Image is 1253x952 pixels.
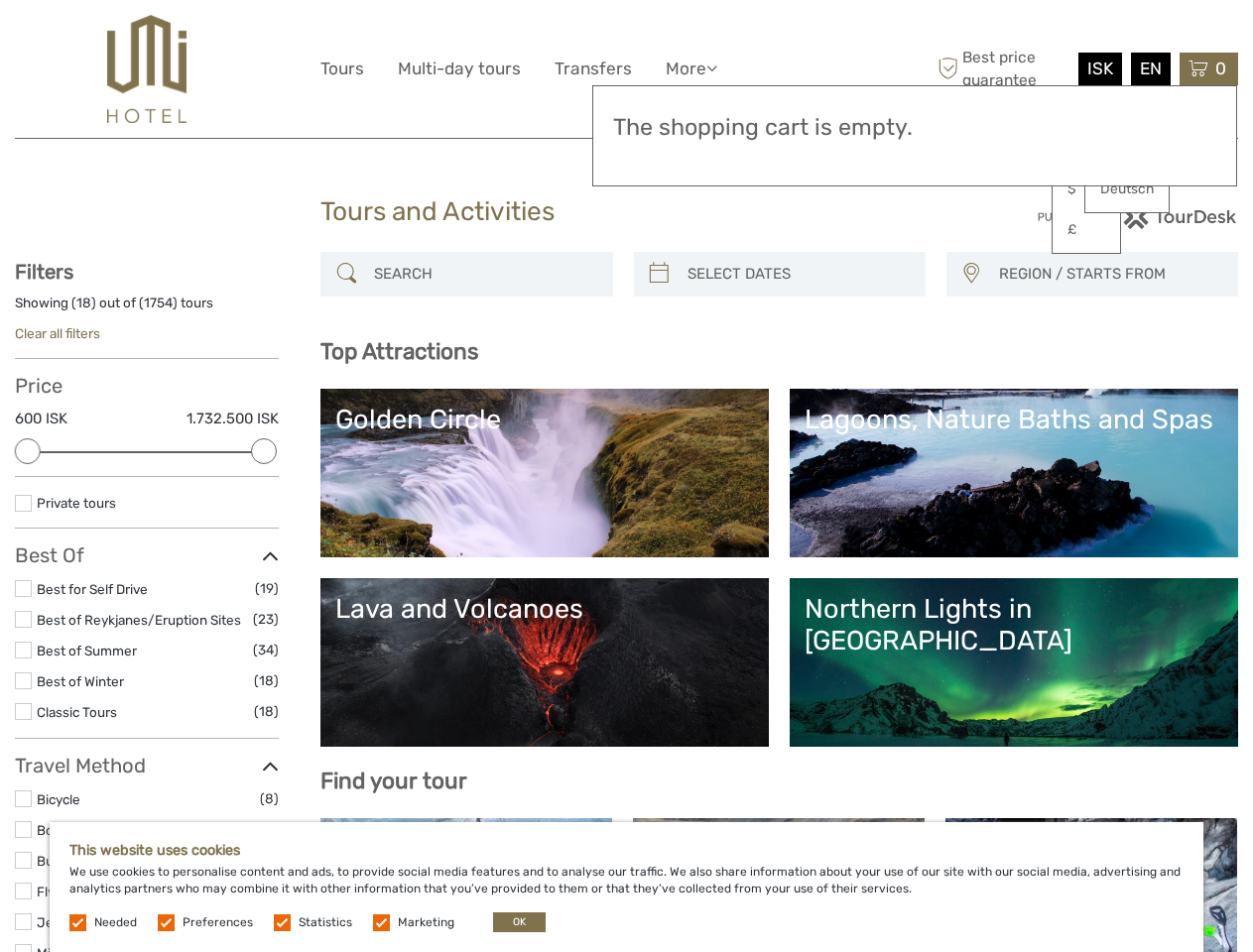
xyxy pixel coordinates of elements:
span: (34) [253,639,279,661]
h1: Tours and Activities [320,196,933,228]
a: Bicycle [37,791,80,807]
span: (18) [254,700,279,723]
a: Jeep / 4x4 [37,914,105,930]
h5: This website uses cookies [69,842,1184,859]
a: Tours [320,55,364,83]
a: Boat [37,822,65,838]
div: We use cookies to personalise content and ads, to provide social media features and to analyse ou... [50,822,1203,952]
div: Lava and Volcanoes [335,593,754,625]
div: Lagoons, Nature Baths and Spas [805,404,1223,435]
div: Showing ( ) out of ( ) tours [15,294,279,324]
strong: Filters [15,260,73,284]
div: Golden Circle [335,404,754,435]
h3: Travel Method [15,754,279,777]
span: Best price guarantee [933,47,1073,90]
span: (8) [260,787,279,810]
a: Private tours [37,495,116,511]
a: More [666,55,717,83]
span: (104) [246,818,279,841]
a: Best of Summer [37,643,137,658]
label: 1.732.500 ISK [187,409,279,429]
h3: Price [15,374,279,398]
b: Top Attractions [320,338,478,365]
label: Marketing [398,914,454,931]
span: ISK [1087,59,1113,78]
a: Lagoons, Nature Baths and Spas [805,404,1223,542]
h3: The shopping cart is empty. [613,114,1216,142]
a: Clear all filters [15,325,100,341]
img: PurchaseViaTourDesk.png [1037,204,1238,229]
button: Open LiveChat chat widget [228,31,252,55]
span: (18) [254,669,279,692]
label: 18 [76,294,91,312]
span: 0 [1212,59,1229,78]
a: Bus [37,853,61,869]
a: Flying [37,884,73,899]
a: Best for Self Drive [37,581,148,597]
a: Lava and Volcanoes [335,593,754,732]
a: Deutsch [1085,172,1169,207]
h3: Best Of [15,543,279,567]
span: (19) [255,577,279,600]
a: $ [1053,172,1120,207]
label: 1754 [144,294,173,312]
input: SELECT DATES [680,257,916,292]
a: £ [1053,212,1120,248]
a: Classic Tours [37,704,117,720]
p: We're away right now. Please check back later! [28,35,224,51]
a: Best of Winter [37,673,124,689]
div: EN [1131,53,1171,85]
a: Best of Reykjanes/Eruption Sites [37,612,241,628]
label: Needed [94,914,137,931]
a: Northern Lights in [GEOGRAPHIC_DATA] [805,593,1223,732]
label: Preferences [183,914,253,931]
span: (23) [253,608,279,631]
label: 600 ISK [15,409,67,429]
div: Northern Lights in [GEOGRAPHIC_DATA] [805,593,1223,657]
button: OK [493,912,546,932]
input: SEARCH [366,257,602,292]
button: REGION / STARTS FROM [990,258,1228,291]
b: Find your tour [320,768,467,794]
a: Golden Circle [335,404,754,542]
img: 526-1e775aa5-7374-4589-9d7e-5793fb20bdfc_logo_big.jpg [107,15,186,123]
label: Statistics [299,914,352,931]
a: Transfers [555,55,632,83]
a: Multi-day tours [398,55,521,83]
